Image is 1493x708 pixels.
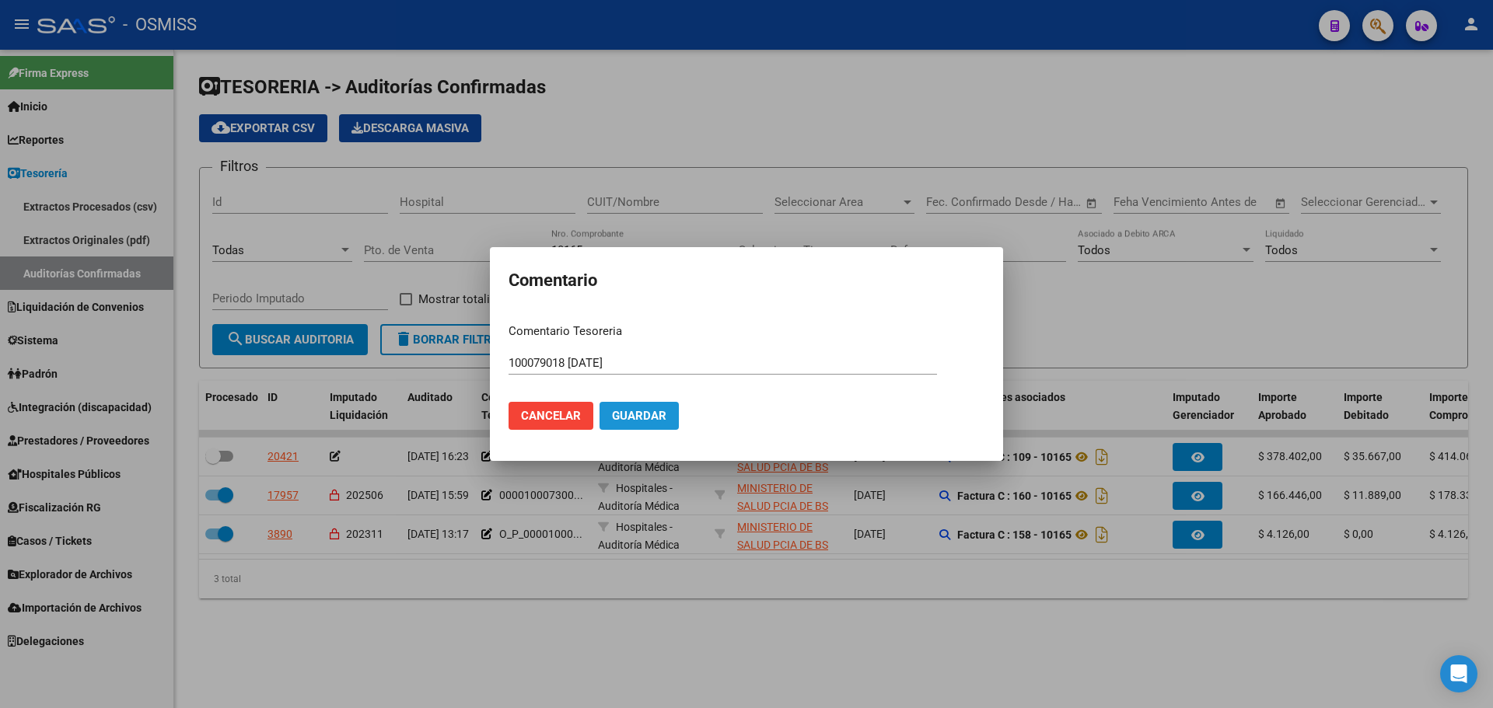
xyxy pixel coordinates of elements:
p: Comentario Tesoreria [509,323,984,340]
span: Cancelar [521,409,581,423]
span: Guardar [612,409,666,423]
button: Guardar [600,402,679,430]
button: Cancelar [509,402,593,430]
div: Open Intercom Messenger [1440,655,1477,692]
h2: Comentario [509,266,984,295]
